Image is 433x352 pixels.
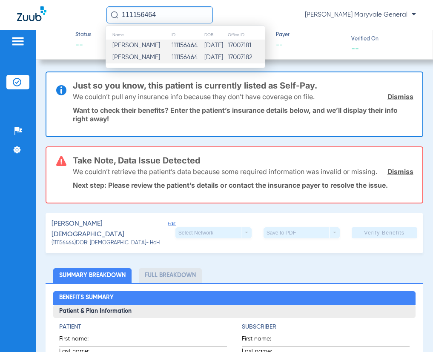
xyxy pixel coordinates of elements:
p: We couldn’t pull any insurance info because they don’t have coverage on file. [73,92,315,101]
h3: Patient & Plan Information [53,305,416,318]
span: First name: [242,335,284,346]
td: [DATE] [204,52,227,63]
h2: Benefits Summary [53,291,416,305]
td: 111156464 [171,40,204,52]
span: -- [351,44,359,53]
img: hamburger-icon [11,36,25,46]
h3: Just so you know, this patient is currently listed as Self-Pay. [73,81,413,90]
td: [DATE] [204,40,227,52]
td: 17007182 [227,52,265,63]
span: -- [276,40,344,51]
img: error-icon [56,156,66,166]
img: Zuub Logo [17,6,46,21]
p: Want to check their benefits? Enter the patient’s insurance details below, and we’ll display thei... [73,106,413,123]
td: 111156464 [171,52,204,63]
th: ID [171,30,204,40]
h3: Take Note, Data Issue Detected [73,156,413,165]
span: -- [75,40,92,51]
h4: Subscriber [242,323,410,332]
li: Summary Breakdown [53,268,132,283]
span: [PERSON_NAME] Maryvale General [305,11,416,19]
iframe: Chat Widget [390,311,433,352]
h4: Patient [59,323,227,332]
th: Office ID [227,30,265,40]
th: DOB [204,30,227,40]
li: Full Breakdown [139,268,202,283]
p: Next step: Please review the patient’s details or contact the insurance payer to resolve the issue. [73,181,413,189]
span: Edit [168,221,175,240]
span: Payer [276,31,344,39]
span: [PERSON_NAME] [112,54,160,60]
span: Verified On [351,36,419,43]
span: (111156464) DOB: [DEMOGRAPHIC_DATA] - HoH [52,240,160,247]
a: Dismiss [387,167,413,176]
img: Search Icon [111,11,118,19]
th: Name [106,30,171,40]
span: [PERSON_NAME][DEMOGRAPHIC_DATA] [52,219,157,240]
p: We couldn’t retrieve the patient’s data because some required information was invalid or missing. [73,167,377,176]
span: [PERSON_NAME] [112,42,160,49]
span: First name: [59,335,101,346]
img: info-icon [56,85,66,95]
span: Status [75,31,92,39]
a: Dismiss [387,92,413,101]
input: Search for patients [106,6,213,23]
td: 17007181 [227,40,265,52]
